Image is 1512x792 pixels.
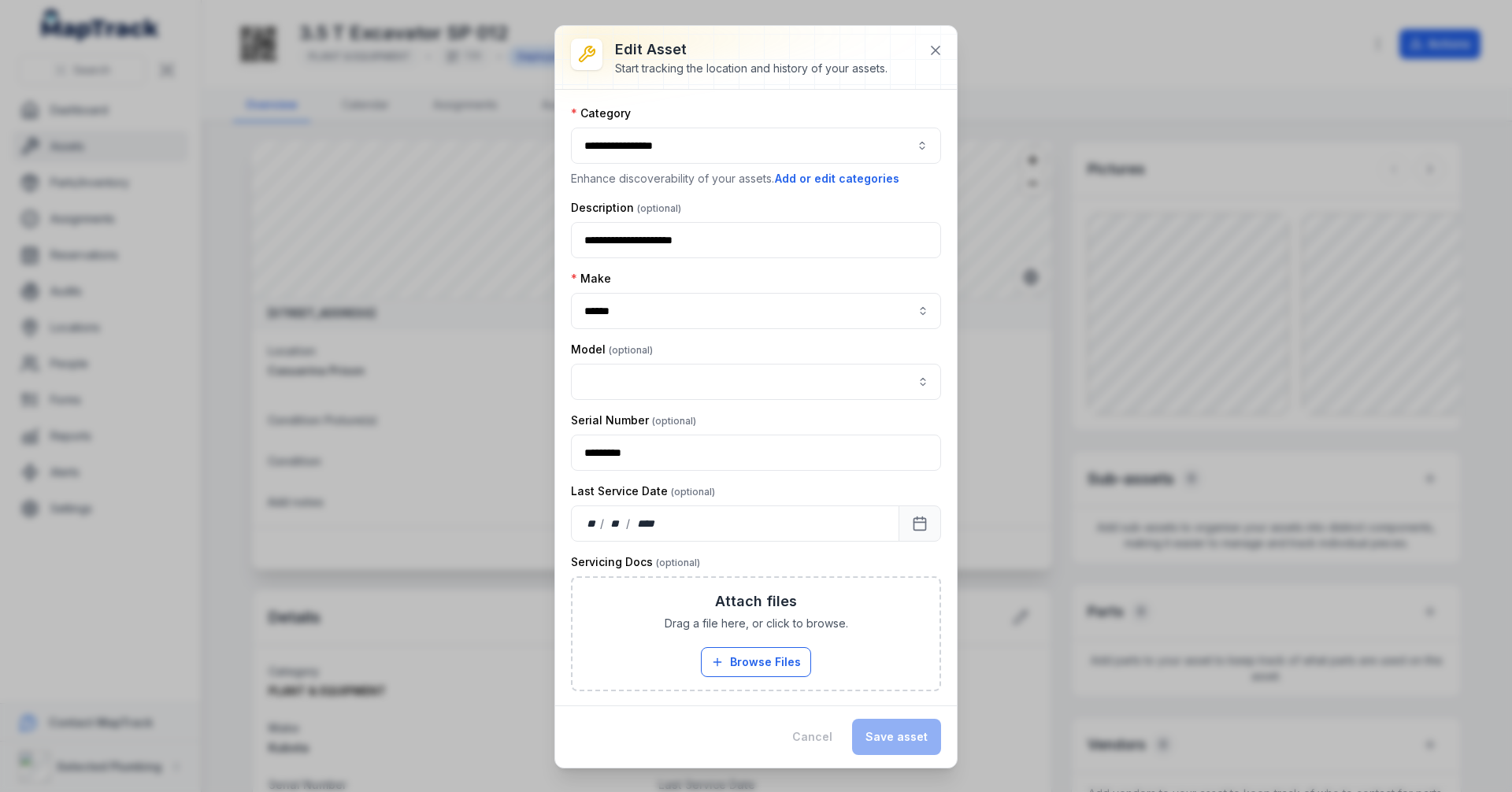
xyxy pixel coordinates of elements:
h3: Edit asset [615,39,888,61]
button: Calendar [899,505,941,542]
div: / [600,516,606,531]
div: day, [584,516,600,531]
button: Add or edit categories [774,170,900,187]
label: Make [571,271,611,287]
label: Last Service Date [571,483,715,499]
p: Enhance discoverability of your assets. [571,170,941,187]
div: Start tracking the location and history of your assets. [615,61,888,76]
input: asset-edit:cf[09246113-4bcc-4687-b44f-db17154807e5]-label [571,293,941,329]
h3: Attach files [715,590,797,613]
span: Drag a file here, or click to browse. [665,616,848,631]
label: Description [571,200,681,216]
input: asset-edit:cf[68832b05-6ea9-43b4-abb7-d68a6a59beaf]-label [571,364,941,400]
label: Servicing Docs [571,554,700,570]
div: / [626,516,632,531]
div: year, [632,516,661,531]
label: Purchase Date [571,704,699,720]
button: Browse Files [701,647,811,677]
label: Serial Number [571,413,696,428]
label: Category [571,105,631,121]
label: Model [571,342,653,357]
div: month, [606,516,627,531]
